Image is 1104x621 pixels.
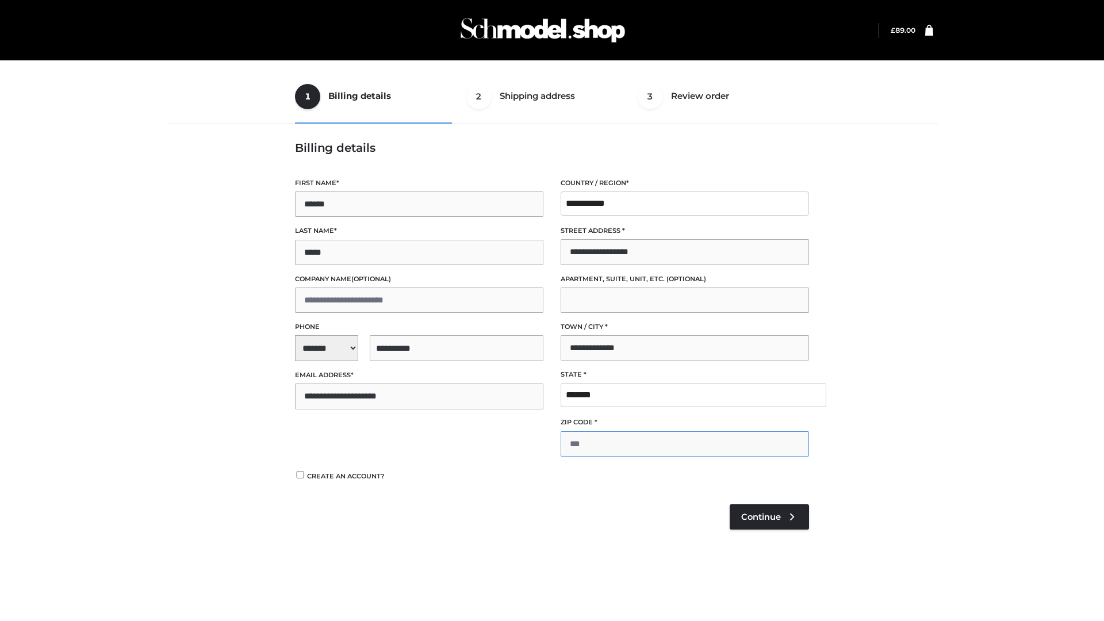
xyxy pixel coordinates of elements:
span: (optional) [351,275,391,283]
label: Last name [295,225,543,236]
input: Create an account? [295,471,305,478]
span: Continue [741,512,781,522]
span: £ [891,26,895,34]
label: Country / Region [561,178,809,189]
bdi: 89.00 [891,26,915,34]
label: Company name [295,274,543,285]
label: Apartment, suite, unit, etc. [561,274,809,285]
img: Schmodel Admin 964 [457,7,629,53]
a: £89.00 [891,26,915,34]
label: ZIP Code [561,417,809,428]
label: Town / City [561,321,809,332]
label: State [561,369,809,380]
span: Create an account? [307,472,385,480]
label: Email address [295,370,543,381]
a: Continue [730,504,809,530]
span: (optional) [666,275,706,283]
label: First name [295,178,543,189]
label: Phone [295,321,543,332]
label: Street address [561,225,809,236]
h3: Billing details [295,141,809,155]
